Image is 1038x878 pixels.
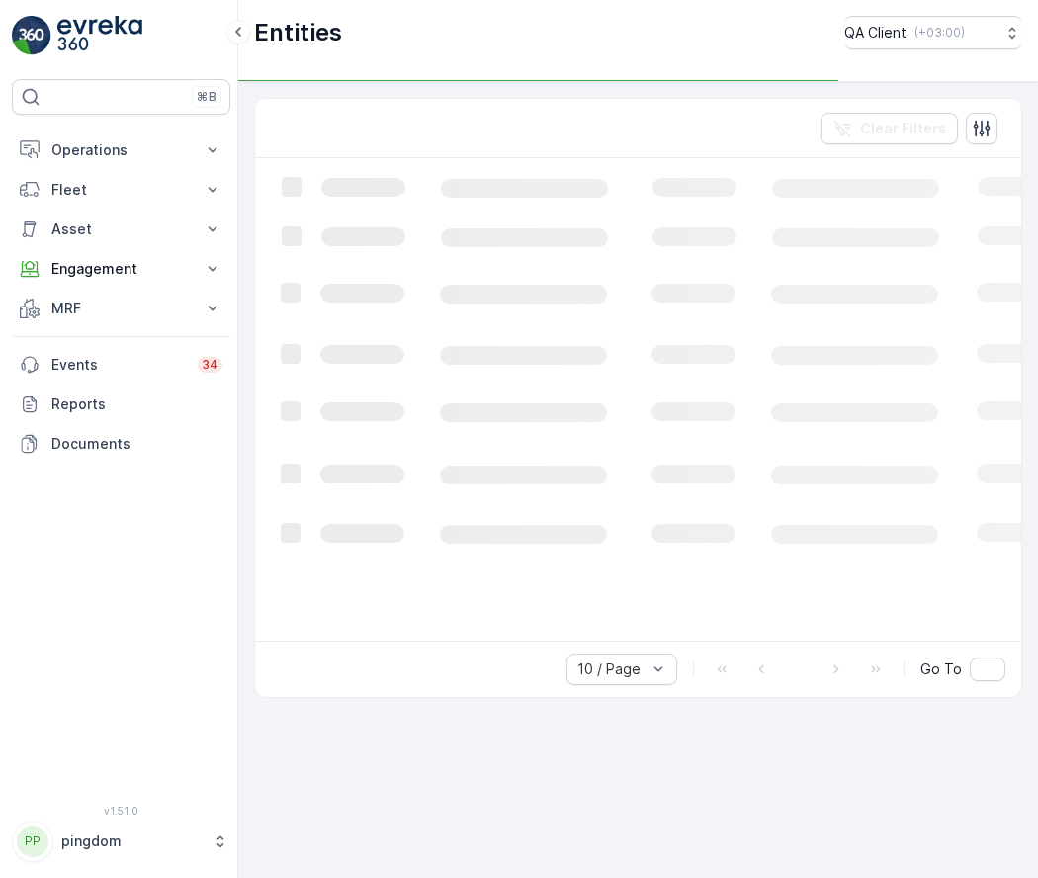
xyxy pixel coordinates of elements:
[51,434,222,454] p: Documents
[12,131,230,170] button: Operations
[202,357,218,373] p: 34
[844,23,907,43] p: QA Client
[51,140,191,160] p: Operations
[860,119,946,138] p: Clear Filters
[12,345,230,385] a: Events34
[51,180,191,200] p: Fleet
[12,170,230,210] button: Fleet
[197,89,216,105] p: ⌘B
[844,16,1022,49] button: QA Client(+03:00)
[12,385,230,424] a: Reports
[920,659,962,679] span: Go To
[51,299,191,318] p: MRF
[51,219,191,239] p: Asset
[254,17,342,48] p: Entities
[12,424,230,464] a: Documents
[51,395,222,414] p: Reports
[12,249,230,289] button: Engagement
[57,16,142,55] img: logo_light-DOdMpM7g.png
[51,259,191,279] p: Engagement
[12,16,51,55] img: logo
[821,113,958,144] button: Clear Filters
[61,832,203,851] p: pingdom
[17,826,48,857] div: PP
[12,210,230,249] button: Asset
[12,821,230,862] button: PPpingdom
[914,25,965,41] p: ( +03:00 )
[51,355,186,375] p: Events
[12,289,230,328] button: MRF
[12,805,230,817] span: v 1.51.0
